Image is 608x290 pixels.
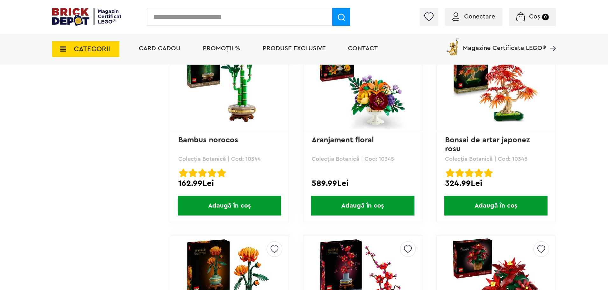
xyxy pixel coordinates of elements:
div: 162.99Lei [178,179,280,187]
img: Evaluare cu stele [465,168,474,177]
div: 324.99Lei [445,179,547,187]
img: Evaluare cu stele [446,168,455,177]
a: Conectare [452,13,495,20]
span: Magazine Certificate LEGO® [463,37,546,51]
a: Contact [348,45,378,52]
span: Adaugă în coș [178,196,281,216]
a: Bambus norocos [178,136,238,144]
span: CATEGORII [74,46,110,53]
a: Adaugă în coș [170,196,288,216]
span: Coș [529,13,540,20]
p: Colecția Botanică | Cod: 10344 [178,156,280,162]
img: Bambus norocos [185,39,274,129]
p: Colecția Botanică | Cod: 10348 [445,156,547,162]
img: Aranjament floral [318,39,407,129]
img: Evaluare cu stele [484,168,493,177]
a: Card Cadou [139,45,180,52]
span: Conectare [464,13,495,20]
p: Colecția Botanică | Cod: 10345 [312,156,414,162]
a: Magazine Certificate LEGO® [546,37,556,43]
img: Evaluare cu stele [208,168,216,177]
a: Adaugă în coș [304,196,422,216]
span: Adaugă în coș [311,196,414,216]
small: 0 [542,14,549,20]
img: Bonsai de artar japonez rosu [451,39,541,129]
img: Evaluare cu stele [179,168,188,177]
a: Produse exclusive [263,45,326,52]
img: Evaluare cu stele [217,168,226,177]
a: Aranjament floral [312,136,374,144]
span: Adaugă în coș [444,196,548,216]
div: 589.99Lei [312,179,414,187]
img: Evaluare cu stele [188,168,197,177]
img: Evaluare cu stele [474,168,483,177]
a: PROMOȚII % [203,45,240,52]
a: Bonsai de artar japonez rosu [445,136,532,153]
img: Evaluare cu stele [198,168,207,177]
img: Evaluare cu stele [455,168,464,177]
a: Adaugă în coș [437,196,555,216]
